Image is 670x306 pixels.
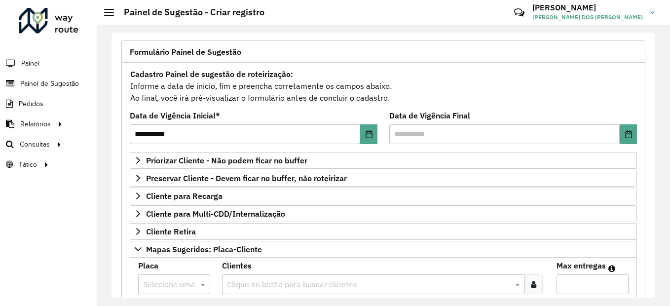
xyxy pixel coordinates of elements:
[532,13,643,22] span: [PERSON_NAME] DOS [PERSON_NAME]
[130,48,241,56] span: Formulário Painel de Sugestão
[130,188,637,204] a: Cliente para Recarga
[389,110,470,121] label: Data de Vigência Final
[20,139,50,150] span: Consultas
[130,170,637,187] a: Preservar Cliente - Devem ficar no buffer, não roteirizar
[19,159,37,170] span: Tático
[20,119,51,129] span: Relatórios
[146,245,262,253] span: Mapas Sugeridos: Placa-Cliente
[146,174,347,182] span: Preservar Cliente - Devem ficar no buffer, não roteirizar
[146,192,223,200] span: Cliente para Recarga
[608,265,615,272] em: Máximo de clientes que serão colocados na mesma rota com os clientes informados
[130,205,637,222] a: Cliente para Multi-CDD/Internalização
[532,3,643,12] h3: [PERSON_NAME]
[222,260,252,271] label: Clientes
[620,124,637,144] button: Choose Date
[130,152,637,169] a: Priorizar Cliente - Não podem ficar no buffer
[146,228,196,235] span: Cliente Retira
[130,69,293,79] strong: Cadastro Painel de sugestão de roteirização:
[114,7,264,18] h2: Painel de Sugestão - Criar registro
[146,156,307,164] span: Priorizar Cliente - Não podem ficar no buffer
[509,2,530,23] a: Contato Rápido
[20,78,79,89] span: Painel de Sugestão
[138,260,158,271] label: Placa
[360,124,377,144] button: Choose Date
[146,210,285,218] span: Cliente para Multi-CDD/Internalização
[130,110,220,121] label: Data de Vigência Inicial
[130,223,637,240] a: Cliente Retira
[21,58,39,69] span: Painel
[557,260,606,271] label: Max entregas
[19,99,43,109] span: Pedidos
[130,68,637,104] div: Informe a data de inicio, fim e preencha corretamente os campos abaixo. Ao final, você irá pré-vi...
[130,241,637,258] a: Mapas Sugeridos: Placa-Cliente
